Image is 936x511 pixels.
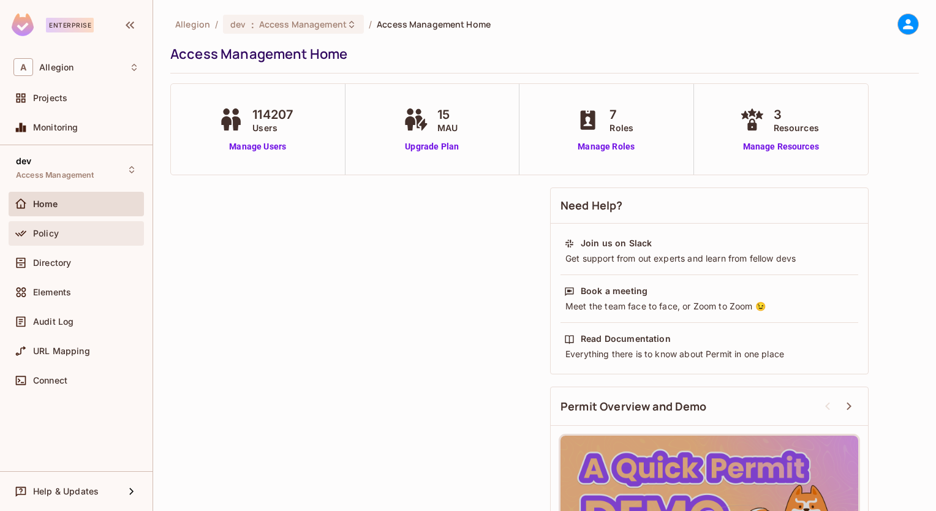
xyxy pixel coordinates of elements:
[12,13,34,36] img: SReyMgAAAABJRU5ErkJggg==
[33,93,67,103] span: Projects
[377,18,491,30] span: Access Management Home
[16,156,31,166] span: dev
[16,170,94,180] span: Access Management
[216,140,300,153] a: Manage Users
[33,123,78,132] span: Monitoring
[774,121,819,134] span: Resources
[175,18,210,30] span: the active workspace
[251,20,255,29] span: :
[252,105,293,124] span: 114207
[259,18,347,30] span: Access Management
[437,105,458,124] span: 15
[215,18,218,30] li: /
[33,199,58,209] span: Home
[564,300,855,312] div: Meet the team face to face, or Zoom to Zoom 😉
[774,105,819,124] span: 3
[33,346,90,356] span: URL Mapping
[170,45,913,63] div: Access Management Home
[564,252,855,265] div: Get support from out experts and learn from fellow devs
[33,287,71,297] span: Elements
[581,285,647,297] div: Book a meeting
[610,121,633,134] span: Roles
[401,140,464,153] a: Upgrade Plan
[581,237,652,249] div: Join us on Slack
[33,376,67,385] span: Connect
[610,105,633,124] span: 7
[573,140,640,153] a: Manage Roles
[33,258,71,268] span: Directory
[230,18,246,30] span: dev
[560,399,707,414] span: Permit Overview and Demo
[437,121,458,134] span: MAU
[252,121,293,134] span: Users
[33,229,59,238] span: Policy
[737,140,825,153] a: Manage Resources
[13,58,33,76] span: A
[369,18,372,30] li: /
[33,317,74,327] span: Audit Log
[46,18,94,32] div: Enterprise
[39,62,74,72] span: Workspace: Allegion
[560,198,623,213] span: Need Help?
[33,486,99,496] span: Help & Updates
[564,348,855,360] div: Everything there is to know about Permit in one place
[581,333,671,345] div: Read Documentation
